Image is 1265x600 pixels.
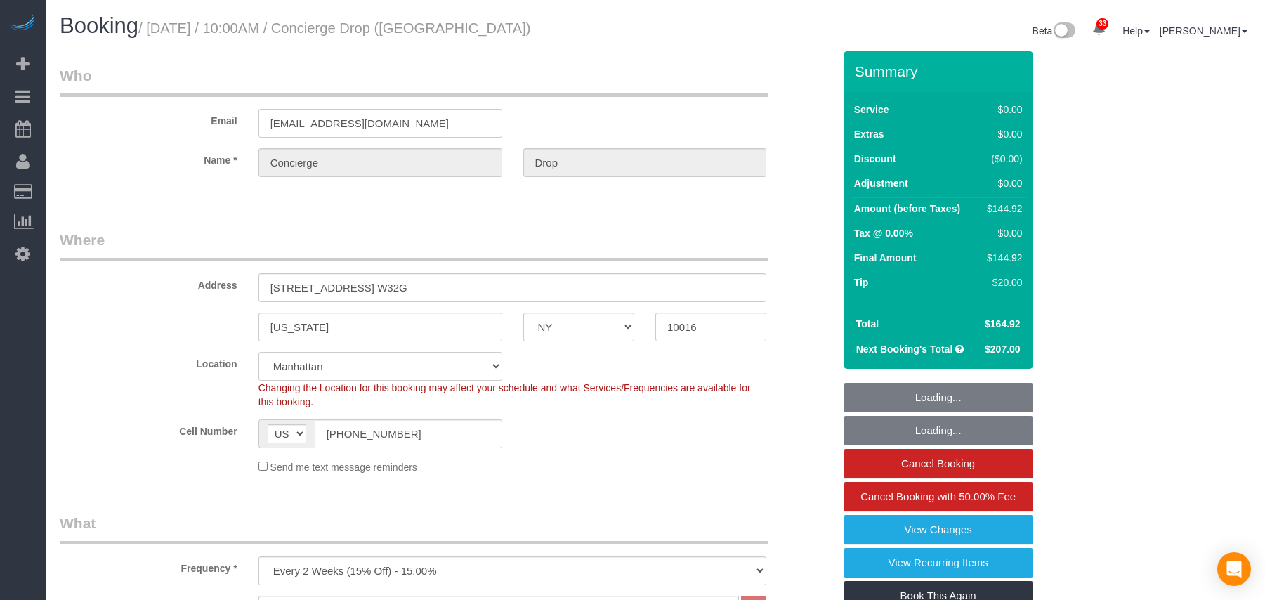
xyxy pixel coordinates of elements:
[258,148,502,177] input: First Name
[981,251,1022,265] div: $144.92
[49,273,248,292] label: Address
[8,14,37,34] img: Automaid Logo
[844,548,1033,578] a: View Recurring Items
[856,344,953,355] strong: Next Booking's Total
[49,419,248,438] label: Cell Number
[985,318,1021,330] span: $164.92
[981,202,1022,216] div: $144.92
[854,275,869,289] label: Tip
[981,275,1022,289] div: $20.00
[844,449,1033,478] a: Cancel Booking
[1096,18,1108,30] span: 33
[981,226,1022,240] div: $0.00
[60,13,138,38] span: Booking
[1033,25,1076,37] a: Beta
[523,148,767,177] input: Last Name
[844,515,1033,544] a: View Changes
[985,344,1021,355] span: $207.00
[855,63,1026,79] h3: Summary
[258,382,751,407] span: Changing the Location for this booking may affect your schedule and what Services/Frequencies are...
[860,490,1016,502] span: Cancel Booking with 50.00% Fee
[270,462,417,473] span: Send me text message reminders
[854,103,889,117] label: Service
[655,313,766,341] input: Zip Code
[854,176,908,190] label: Adjustment
[1085,14,1113,45] a: 33
[49,556,248,575] label: Frequency *
[854,251,917,265] label: Final Amount
[1160,25,1247,37] a: [PERSON_NAME]
[49,352,248,371] label: Location
[138,20,531,36] small: / [DATE] / 10:00AM / Concierge Drop ([GEOGRAPHIC_DATA])
[60,65,768,97] legend: Who
[981,127,1022,141] div: $0.00
[1122,25,1150,37] a: Help
[854,202,960,216] label: Amount (before Taxes)
[49,148,248,167] label: Name *
[60,230,768,261] legend: Where
[981,176,1022,190] div: $0.00
[981,152,1022,166] div: ($0.00)
[258,109,502,138] input: Email
[844,482,1033,511] a: Cancel Booking with 50.00% Fee
[258,313,502,341] input: City
[315,419,502,448] input: Cell Number
[854,226,913,240] label: Tax @ 0.00%
[1217,552,1251,586] div: Open Intercom Messenger
[1052,22,1075,41] img: New interface
[854,152,896,166] label: Discount
[49,109,248,128] label: Email
[854,127,884,141] label: Extras
[981,103,1022,117] div: $0.00
[60,513,768,544] legend: What
[856,318,879,330] strong: Total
